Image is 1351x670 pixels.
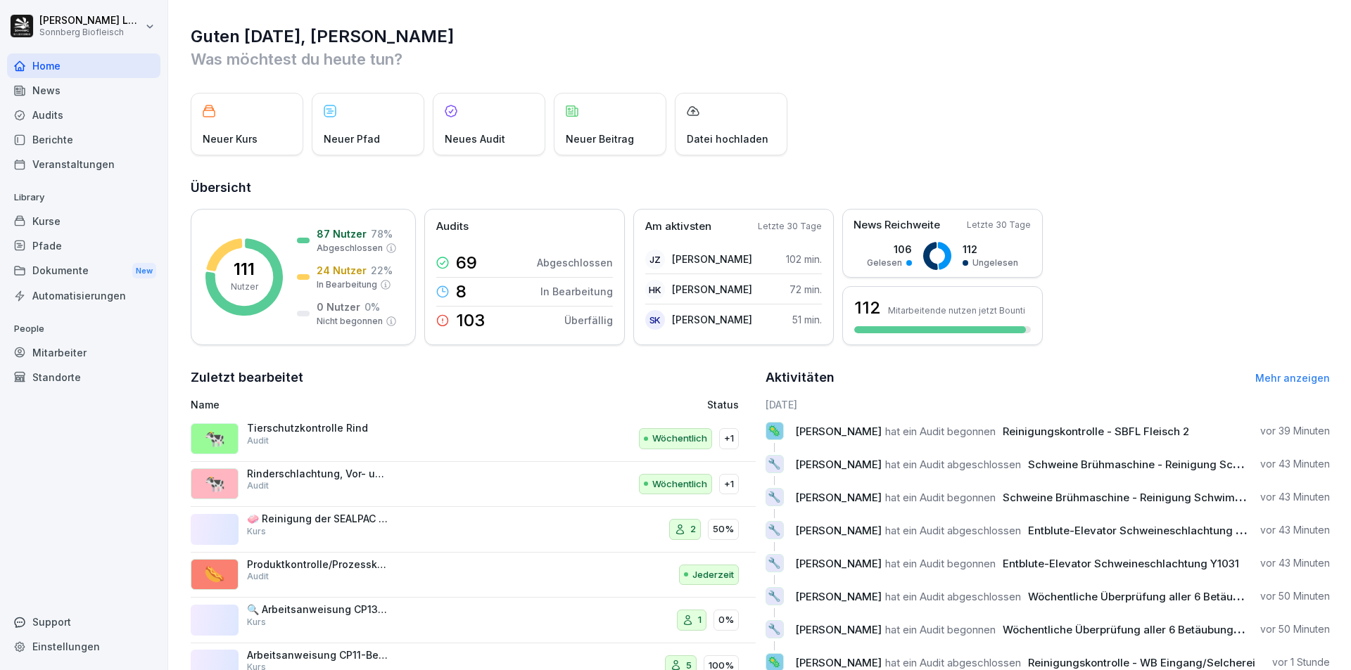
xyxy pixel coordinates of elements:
[645,280,665,299] div: HK
[191,462,756,508] a: 🐄Rinderschlachtung, Vor- und NachbereitungAuditWöchentlich+1
[191,48,1330,70] p: Was möchtest du heute tun?
[191,553,756,598] a: 🌭Produktkontrolle/ProzesskontrolleAuditJederzeit
[247,570,269,583] p: Audit
[317,299,360,314] p: 0 Nutzer
[204,562,225,587] p: 🌭
[795,491,882,504] span: [PERSON_NAME]
[1260,589,1330,603] p: vor 50 Minuten
[204,426,225,451] p: 🐄
[317,278,377,291] p: In Bearbeitung
[652,477,707,491] p: Wöchentlich
[768,586,781,606] p: 🔧
[867,257,902,269] p: Gelesen
[247,422,388,434] p: Tierschutzkontrolle Rind
[724,432,734,446] p: +1
[724,477,734,491] p: +1
[247,616,266,629] p: Kurs
[854,217,940,233] p: News Reichweite
[39,15,142,27] p: [PERSON_NAME] Lumetsberger
[792,312,822,327] p: 51 min.
[191,598,756,643] a: 🔍 Arbeitsanweisung CP13-DichtheitsprüfungKurs10%
[768,553,781,573] p: 🔧
[191,178,1330,198] h2: Übersicht
[795,656,882,669] span: [PERSON_NAME]
[7,634,160,659] a: Einstellungen
[317,315,383,328] p: Nicht begonnen
[436,219,469,235] p: Audits
[758,220,822,233] p: Letzte 30 Tage
[885,491,996,504] span: hat ein Audit begonnen
[713,522,734,536] p: 50%
[795,425,882,438] span: [PERSON_NAME]
[7,365,160,389] a: Standorte
[317,226,367,241] p: 87 Nutzer
[885,557,996,570] span: hat ein Audit begonnen
[795,590,882,603] span: [PERSON_NAME]
[768,487,781,507] p: 🔧
[885,623,996,636] span: hat ein Audit begonnen
[247,434,269,447] p: Audit
[1260,457,1330,471] p: vor 43 Minuten
[191,397,545,412] p: Name
[247,649,388,662] p: Arbeitsanweisung CP11-Begasen Faschiertes
[1255,372,1330,384] a: Mehr anzeigen
[795,623,882,636] span: [PERSON_NAME]
[885,425,996,438] span: hat ein Audit begonnen
[7,152,160,176] a: Veranstaltungen
[537,255,613,270] p: Abgeschlossen
[795,458,882,471] span: [PERSON_NAME]
[7,78,160,103] a: News
[7,340,160,365] a: Mitarbeiter
[652,432,707,446] p: Wöchentlich
[234,261,255,278] p: 111
[456,312,485,329] p: 103
[7,127,160,152] a: Berichte
[7,53,160,78] a: Home
[789,282,822,297] p: 72 min.
[456,283,467,300] p: 8
[645,310,665,330] div: SK
[540,284,613,299] p: In Bearbeitung
[1028,656,1255,669] span: Reinigungskontrolle - WB Eingang/Selcherei
[7,233,160,258] div: Pfade
[885,524,1021,537] span: hat ein Audit abgeschlossen
[39,27,142,37] p: Sonnberg Biofleisch
[247,468,388,480] p: Rinderschlachtung, Vor- und Nachbereitung
[231,281,258,293] p: Nutzer
[1272,655,1330,669] p: vor 1 Stunde
[247,513,388,525] p: 🧼 Reinigung der SEALPAC A6
[972,257,1018,269] p: Ungelesen
[768,454,781,474] p: 🔧
[1003,491,1297,504] span: Schweine Brühmaschine - Reinigung Schwimmer - Y1234
[317,263,367,278] p: 24 Nutzer
[7,209,160,233] a: Kurse
[445,131,505,146] p: Neues Audit
[247,558,388,571] p: Produktkontrolle/Prozesskontrolle
[566,131,634,146] p: Neuer Beitrag
[718,613,734,627] p: 0%
[324,131,380,146] p: Neuer Pfad
[1260,622,1330,636] p: vor 50 Minuten
[191,416,756,462] a: 🐄Tierschutzkontrolle RindAuditWöchentlich+1
[204,471,225,496] p: 🐄
[645,250,665,269] div: JZ
[687,131,768,146] p: Datei hochladen
[247,525,266,538] p: Kurs
[7,610,160,634] div: Support
[885,590,1021,603] span: hat ein Audit abgeschlossen
[672,282,752,297] p: [PERSON_NAME]
[707,397,739,412] p: Status
[247,479,269,492] p: Audit
[1003,425,1189,438] span: Reinigungskontrolle - SBFL Fleisch 2
[672,312,752,327] p: [PERSON_NAME]
[768,520,781,540] p: 🔧
[371,226,393,241] p: 78 %
[191,368,756,387] h2: Zuletzt bearbeitet
[191,507,756,553] a: 🧼 Reinigung der SEALPAC A6Kurs250%
[1260,556,1330,570] p: vor 43 Minuten
[371,263,393,278] p: 22 %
